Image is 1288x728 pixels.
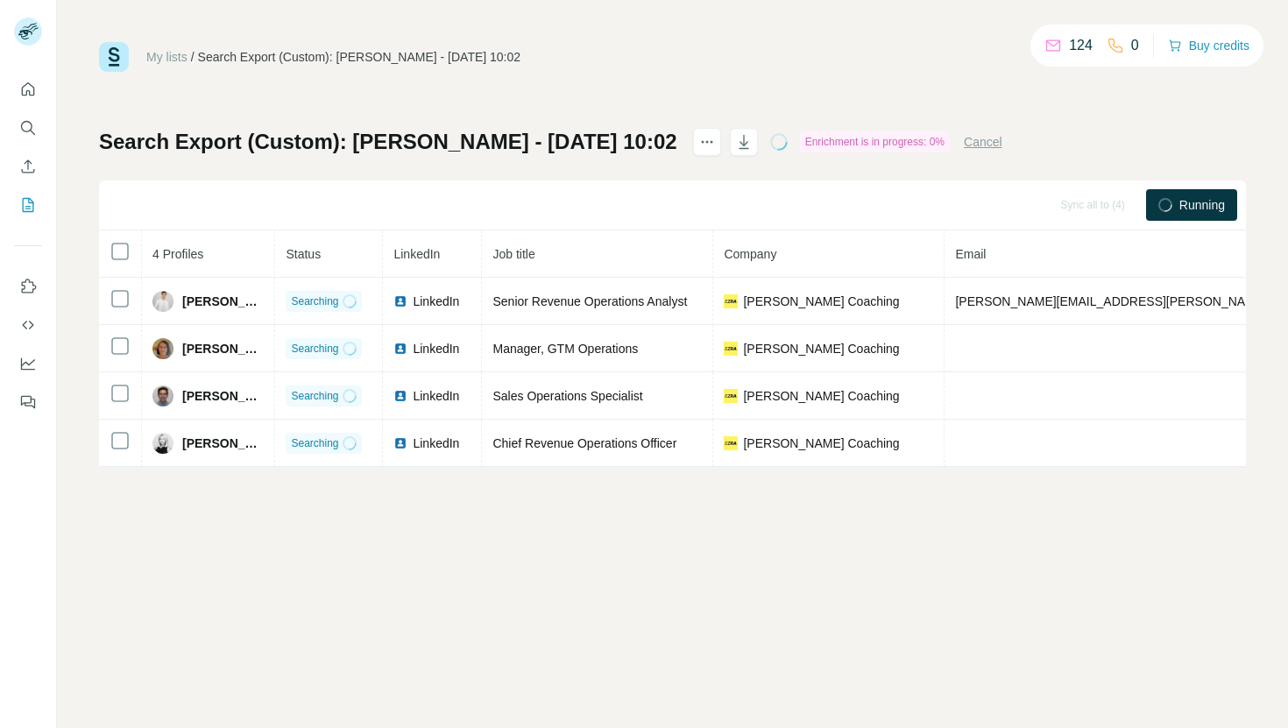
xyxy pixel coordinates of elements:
[152,433,173,454] img: Avatar
[14,189,42,221] button: My lists
[152,385,173,406] img: Avatar
[14,271,42,302] button: Use Surfe on LinkedIn
[99,128,677,156] h1: Search Export (Custom): [PERSON_NAME] - [DATE] 10:02
[492,342,638,356] span: Manager, GTM Operations
[291,388,338,404] span: Searching
[1168,33,1249,58] button: Buy credits
[182,293,264,310] span: [PERSON_NAME]
[146,50,188,64] a: My lists
[955,247,986,261] span: Email
[393,436,407,450] img: LinkedIn logo
[724,389,738,403] img: company-logo
[800,131,950,152] div: Enrichment is in progress: 0%
[492,389,642,403] span: Sales Operations Specialist
[724,294,738,308] img: company-logo
[1179,196,1225,214] span: Running
[743,387,899,405] span: [PERSON_NAME] Coaching
[413,293,459,310] span: LinkedIn
[743,435,899,452] span: [PERSON_NAME] Coaching
[198,48,521,66] div: Search Export (Custom): [PERSON_NAME] - [DATE] 10:02
[413,435,459,452] span: LinkedIn
[152,291,173,312] img: Avatar
[14,112,42,144] button: Search
[286,247,321,261] span: Status
[393,247,440,261] span: LinkedIn
[182,435,264,452] span: [PERSON_NAME]
[1069,35,1093,56] p: 124
[14,309,42,341] button: Use Surfe API
[291,435,338,451] span: Searching
[492,294,687,308] span: Senior Revenue Operations Analyst
[964,133,1002,151] button: Cancel
[152,247,203,261] span: 4 Profiles
[14,348,42,379] button: Dashboard
[413,340,459,357] span: LinkedIn
[492,247,534,261] span: Job title
[743,340,899,357] span: [PERSON_NAME] Coaching
[393,389,407,403] img: LinkedIn logo
[743,293,899,310] span: [PERSON_NAME] Coaching
[291,341,338,357] span: Searching
[291,293,338,309] span: Searching
[724,342,738,356] img: company-logo
[14,74,42,105] button: Quick start
[99,42,129,72] img: Surfe Logo
[724,247,776,261] span: Company
[191,48,195,66] li: /
[14,151,42,182] button: Enrich CSV
[14,386,42,418] button: Feedback
[393,294,407,308] img: LinkedIn logo
[413,387,459,405] span: LinkedIn
[1131,35,1139,56] p: 0
[693,128,721,156] button: actions
[152,338,173,359] img: Avatar
[393,342,407,356] img: LinkedIn logo
[182,340,264,357] span: [PERSON_NAME]
[724,436,738,450] img: company-logo
[492,436,676,450] span: Chief Revenue Operations Officer
[182,387,264,405] span: [PERSON_NAME]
